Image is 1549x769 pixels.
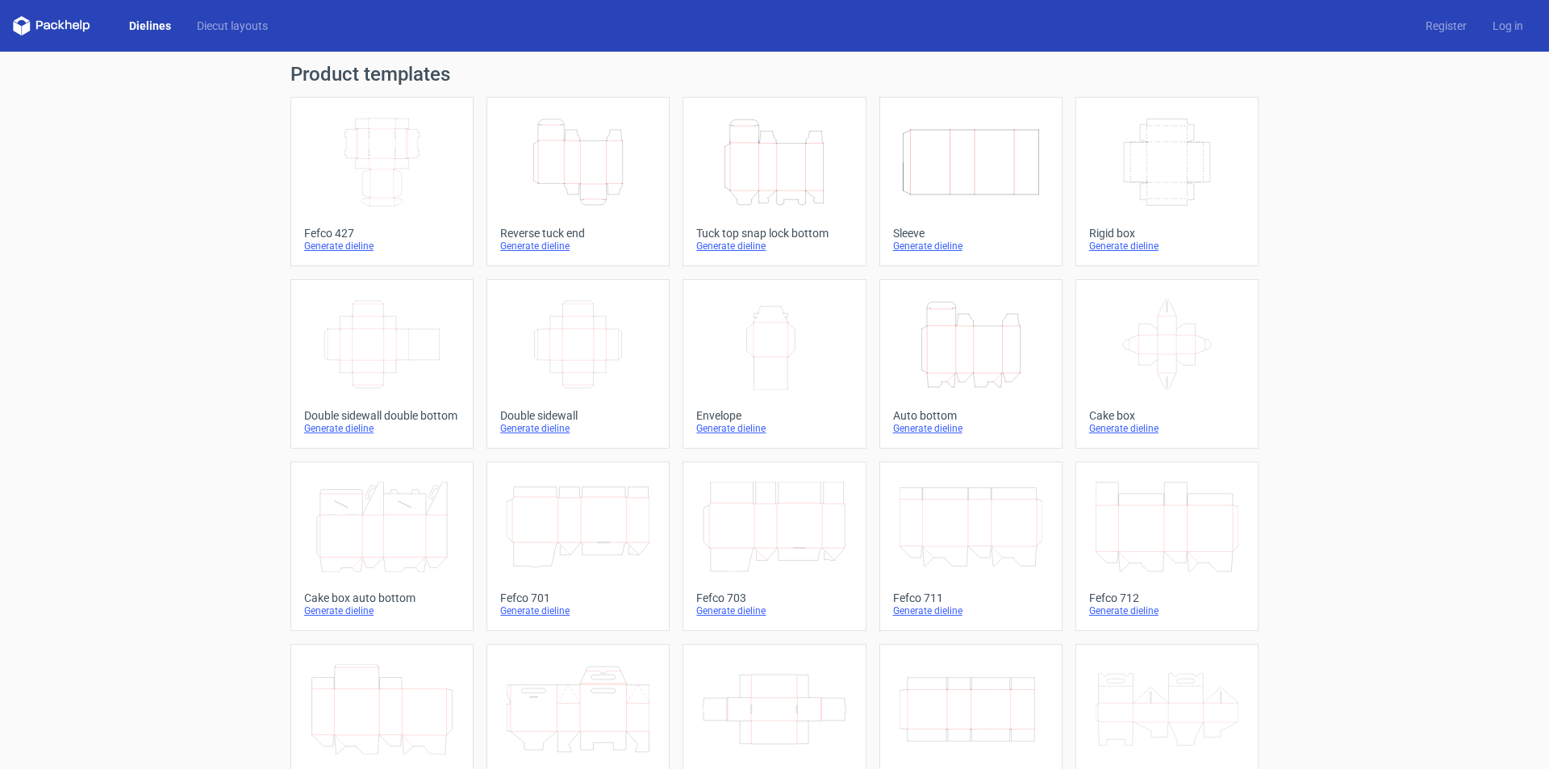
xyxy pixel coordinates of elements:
a: Rigid boxGenerate dieline [1075,97,1259,266]
a: Log in [1480,18,1536,34]
a: Fefco 701Generate dieline [486,462,670,631]
div: Generate dieline [1089,240,1245,253]
div: Generate dieline [893,422,1049,435]
a: Fefco 711Generate dieline [879,462,1063,631]
div: Auto bottom [893,409,1049,422]
div: Fefco 703 [696,591,852,604]
div: Generate dieline [696,604,852,617]
a: SleeveGenerate dieline [879,97,1063,266]
div: Fefco 711 [893,591,1049,604]
div: Fefco 427 [304,227,460,240]
div: Cake box auto bottom [304,591,460,604]
div: Generate dieline [1089,422,1245,435]
a: Tuck top snap lock bottomGenerate dieline [683,97,866,266]
a: Fefco 427Generate dieline [290,97,474,266]
a: EnvelopeGenerate dieline [683,279,866,449]
div: Generate dieline [500,604,656,617]
div: Generate dieline [500,240,656,253]
div: Fefco 701 [500,591,656,604]
a: Diecut layouts [184,18,281,34]
a: Cake boxGenerate dieline [1075,279,1259,449]
div: Generate dieline [893,604,1049,617]
div: Generate dieline [696,240,852,253]
a: Fefco 703Generate dieline [683,462,866,631]
div: Rigid box [1089,227,1245,240]
div: Generate dieline [500,422,656,435]
a: Auto bottomGenerate dieline [879,279,1063,449]
div: Fefco 712 [1089,591,1245,604]
div: Double sidewall double bottom [304,409,460,422]
h1: Product templates [290,65,1259,84]
div: Envelope [696,409,852,422]
div: Generate dieline [304,240,460,253]
div: Sleeve [893,227,1049,240]
a: Fefco 712Generate dieline [1075,462,1259,631]
div: Generate dieline [893,240,1049,253]
a: Reverse tuck endGenerate dieline [486,97,670,266]
div: Generate dieline [696,422,852,435]
a: Double sidewallGenerate dieline [486,279,670,449]
a: Dielines [116,18,184,34]
a: Register [1413,18,1480,34]
div: Generate dieline [304,422,460,435]
a: Cake box auto bottomGenerate dieline [290,462,474,631]
div: Double sidewall [500,409,656,422]
a: Double sidewall double bottomGenerate dieline [290,279,474,449]
div: Reverse tuck end [500,227,656,240]
div: Generate dieline [1089,604,1245,617]
div: Generate dieline [304,604,460,617]
div: Cake box [1089,409,1245,422]
div: Tuck top snap lock bottom [696,227,852,240]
